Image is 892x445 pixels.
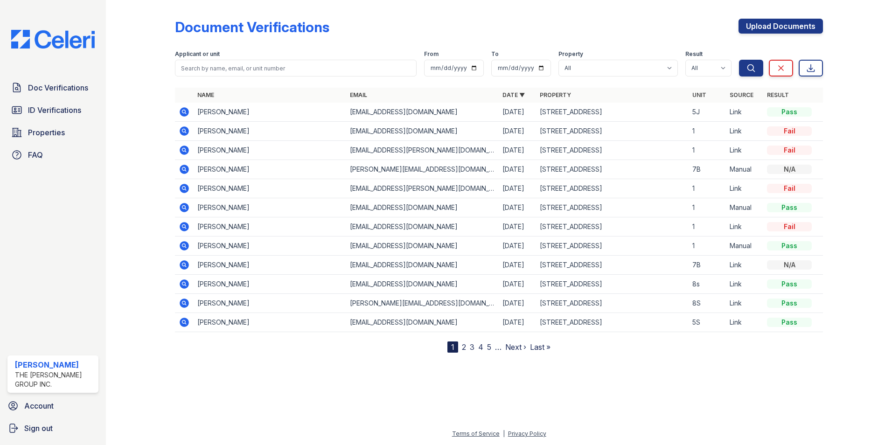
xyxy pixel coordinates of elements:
[346,275,499,294] td: [EMAIL_ADDRESS][DOMAIN_NAME]
[767,126,812,136] div: Fail
[767,318,812,327] div: Pass
[689,179,726,198] td: 1
[194,256,346,275] td: [PERSON_NAME]
[346,236,499,256] td: [EMAIL_ADDRESS][DOMAIN_NAME]
[28,127,65,138] span: Properties
[536,275,689,294] td: [STREET_ADDRESS]
[499,179,536,198] td: [DATE]
[4,396,102,415] a: Account
[689,160,726,179] td: 7B
[499,198,536,217] td: [DATE]
[536,313,689,332] td: [STREET_ADDRESS]
[536,256,689,275] td: [STREET_ADDRESS]
[499,217,536,236] td: [DATE]
[346,313,499,332] td: [EMAIL_ADDRESS][DOMAIN_NAME]
[15,359,95,370] div: [PERSON_NAME]
[346,294,499,313] td: [PERSON_NAME][EMAIL_ADDRESS][DOMAIN_NAME]
[726,313,763,332] td: Link
[197,91,214,98] a: Name
[462,342,466,352] a: 2
[194,275,346,294] td: [PERSON_NAME]
[726,160,763,179] td: Manual
[536,160,689,179] td: [STREET_ADDRESS]
[350,91,367,98] a: Email
[767,165,812,174] div: N/A
[726,103,763,122] td: Link
[536,103,689,122] td: [STREET_ADDRESS]
[726,179,763,198] td: Link
[499,236,536,256] td: [DATE]
[424,50,439,58] label: From
[346,256,499,275] td: [EMAIL_ADDRESS][DOMAIN_NAME]
[470,342,474,352] a: 3
[726,122,763,141] td: Link
[503,430,505,437] div: |
[540,91,571,98] a: Property
[4,419,102,438] a: Sign out
[726,141,763,160] td: Link
[767,184,812,193] div: Fail
[689,122,726,141] td: 1
[194,141,346,160] td: [PERSON_NAME]
[478,342,483,352] a: 4
[767,260,812,270] div: N/A
[24,400,54,411] span: Account
[499,294,536,313] td: [DATE]
[28,104,81,116] span: ID Verifications
[24,423,53,434] span: Sign out
[346,179,499,198] td: [EMAIL_ADDRESS][PERSON_NAME][DOMAIN_NAME]
[346,141,499,160] td: [EMAIL_ADDRESS][PERSON_NAME][DOMAIN_NAME]
[346,160,499,179] td: [PERSON_NAME][EMAIL_ADDRESS][DOMAIN_NAME]
[194,217,346,236] td: [PERSON_NAME]
[536,236,689,256] td: [STREET_ADDRESS]
[346,122,499,141] td: [EMAIL_ADDRESS][DOMAIN_NAME]
[767,299,812,308] div: Pass
[499,160,536,179] td: [DATE]
[730,91,753,98] a: Source
[194,198,346,217] td: [PERSON_NAME]
[739,19,823,34] a: Upload Documents
[28,82,88,93] span: Doc Verifications
[194,313,346,332] td: [PERSON_NAME]
[536,294,689,313] td: [STREET_ADDRESS]
[767,279,812,289] div: Pass
[689,236,726,256] td: 1
[508,430,546,437] a: Privacy Policy
[28,149,43,160] span: FAQ
[767,91,789,98] a: Result
[194,179,346,198] td: [PERSON_NAME]
[689,198,726,217] td: 1
[491,50,499,58] label: To
[499,313,536,332] td: [DATE]
[767,241,812,250] div: Pass
[7,146,98,164] a: FAQ
[689,313,726,332] td: 5S
[346,103,499,122] td: [EMAIL_ADDRESS][DOMAIN_NAME]
[767,222,812,231] div: Fail
[536,179,689,198] td: [STREET_ADDRESS]
[689,294,726,313] td: 8S
[495,341,502,353] span: …
[536,198,689,217] td: [STREET_ADDRESS]
[685,50,703,58] label: Result
[175,60,417,76] input: Search by name, email, or unit number
[194,103,346,122] td: [PERSON_NAME]
[7,101,98,119] a: ID Verifications
[499,275,536,294] td: [DATE]
[194,236,346,256] td: [PERSON_NAME]
[726,275,763,294] td: Link
[536,217,689,236] td: [STREET_ADDRESS]
[767,146,812,155] div: Fail
[689,256,726,275] td: 7B
[487,342,491,352] a: 5
[726,217,763,236] td: Link
[767,107,812,117] div: Pass
[726,198,763,217] td: Manual
[15,370,95,389] div: The [PERSON_NAME] Group Inc.
[689,141,726,160] td: 1
[536,141,689,160] td: [STREET_ADDRESS]
[175,50,220,58] label: Applicant or unit
[689,217,726,236] td: 1
[530,342,551,352] a: Last »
